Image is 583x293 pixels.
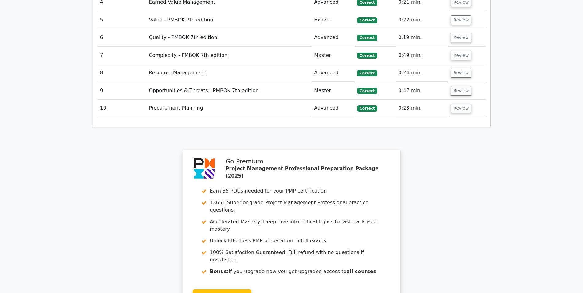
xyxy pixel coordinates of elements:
td: 9 [98,82,147,100]
td: Resource Management [146,64,312,82]
span: Correct [357,35,377,41]
td: 0:24 min. [396,64,448,82]
td: Expert [312,11,355,29]
td: Quality - PMBOK 7th edition [146,29,312,46]
td: Master [312,47,355,64]
td: 0:22 min. [396,11,448,29]
td: 7 [98,47,147,64]
button: Review [451,51,471,60]
td: 0:19 min. [396,29,448,46]
td: 5 [98,11,147,29]
td: 0:49 min. [396,47,448,64]
td: Advanced [312,29,355,46]
td: Opportunities & Threats - PMBOK 7th edition [146,82,312,100]
td: Advanced [312,100,355,117]
span: Correct [357,105,377,111]
span: Correct [357,17,377,23]
td: Complexity - PMBOK 7th edition [146,47,312,64]
td: 0:23 min. [396,100,448,117]
button: Review [451,104,471,113]
span: Correct [357,53,377,59]
td: 0:47 min. [396,82,448,100]
td: Advanced [312,64,355,82]
span: Correct [357,70,377,76]
td: Master [312,82,355,100]
button: Review [451,86,471,96]
td: 6 [98,29,147,46]
td: 8 [98,64,147,82]
td: 10 [98,100,147,117]
button: Review [451,15,471,25]
td: Value - PMBOK 7th edition [146,11,312,29]
td: Procurement Planning [146,100,312,117]
button: Review [451,33,471,42]
button: Review [451,68,471,78]
span: Correct [357,88,377,94]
